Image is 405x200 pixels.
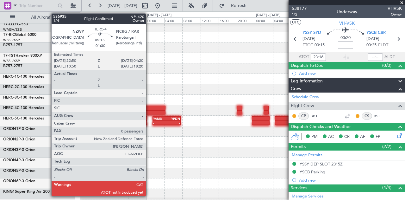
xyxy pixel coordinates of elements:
[92,17,110,23] div: 12:00
[216,1,254,11] button: Refresh
[291,62,323,69] span: Dispatch To-Dos
[237,17,255,23] div: 20:00
[3,96,44,100] a: HERC-3C-130 Hercules
[299,177,402,183] div: Add new
[298,113,309,119] div: CP
[3,106,17,110] span: HERC-4
[290,19,301,25] button: UTC
[292,12,307,17] span: 1/2
[310,113,325,119] a: BBT
[3,96,17,100] span: HERC-3
[74,17,92,23] div: 08:00
[340,35,351,41] span: 00:20
[300,169,325,175] div: YSCB Parking
[344,134,350,140] span: CR
[201,17,219,23] div: 12:00
[3,75,17,79] span: HERC-1
[3,64,22,68] a: B757-2757
[3,127,18,131] span: ORION1
[19,1,56,10] input: Trip Number
[366,36,379,42] span: [DATE]
[182,17,200,23] div: 08:00
[3,33,15,37] span: T7-RIC
[7,12,69,23] button: All Aircraft
[302,42,313,48] span: ETOT
[384,54,395,60] span: ALDT
[3,179,35,183] a: ORION6P-3 Orion
[3,43,22,47] a: B757-1757
[328,134,334,140] span: AC
[388,12,402,17] span: Owner
[291,184,307,192] span: Services
[273,17,291,23] div: 04:00
[3,106,44,110] a: HERC-4C-130 Hercules
[3,138,18,141] span: ORION2
[3,179,18,183] span: ORION6
[153,117,166,120] div: YAMB
[3,59,20,63] a: WSSL/XSP
[3,190,50,194] a: KING1Super King Air 200
[3,190,15,194] span: KING1
[315,42,325,48] span: 00:15
[3,117,17,120] span: HERC-5
[146,17,164,23] div: 00:00
[3,75,44,79] a: HERC-1C-130 Hercules
[3,43,16,47] span: B757-1
[226,3,252,8] span: Refresh
[153,121,166,125] div: -
[360,134,365,140] span: AF
[339,20,355,27] span: VH-VSK
[302,30,321,36] span: YSSY SYD
[167,117,180,120] div: YPDN
[3,158,18,162] span: ORION4
[255,17,273,23] div: 00:00
[291,143,306,151] span: Permits
[3,127,35,131] a: ORION1P-3 Orion
[147,13,171,18] div: [DATE] - [DATE]
[3,54,42,58] a: T7-TSTHawker 900XP
[362,113,372,119] div: CS
[3,54,16,58] span: T7-TST
[3,158,35,162] a: ORION4P-3 Orion
[3,23,28,26] a: T7-ELLYG-550
[378,42,388,48] span: ELDT
[3,169,35,173] a: ORION5P-3 Orion
[292,193,323,200] a: Manage Services
[3,38,20,42] a: WSSL/XSP
[3,27,22,32] a: WMSA/SZB
[128,17,146,23] div: 20:00
[108,3,137,9] span: [DATE] - [DATE]
[292,5,307,12] span: 538177
[376,134,380,140] span: FP
[374,113,388,119] a: BSI
[291,102,314,110] span: Flight Crew
[382,143,391,150] span: (2/2)
[3,85,17,89] span: HERC-2
[388,5,402,12] span: VHVSK
[311,134,318,140] span: PM
[3,148,18,152] span: ORION3
[3,85,44,89] a: HERC-2C-130 Hercules
[291,78,323,85] span: Leg Information
[3,148,35,152] a: ORION3P-3 Orion
[292,152,322,158] a: Manage Permits
[3,138,35,141] a: ORION2P-3 Orion
[219,17,237,23] div: 16:00
[164,17,182,23] div: 04:00
[302,36,315,42] span: [DATE]
[366,30,386,36] span: YSCB CBR
[110,17,128,23] div: 16:00
[3,169,18,173] span: ORION5
[292,94,319,100] a: Schedule Crew
[256,13,280,18] div: [DATE] - [DATE]
[3,23,17,26] span: T7-ELLY
[337,9,357,15] div: Underway
[3,117,44,120] a: HERC-5C-130 Hercules
[291,123,351,131] span: Dispatch Checks and Weather
[3,33,36,37] a: T7-RICGlobal 6000
[167,121,180,125] div: -
[382,184,391,191] span: (4/4)
[299,71,402,76] div: Add new
[311,53,326,61] input: --:--
[366,42,377,48] span: 00:35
